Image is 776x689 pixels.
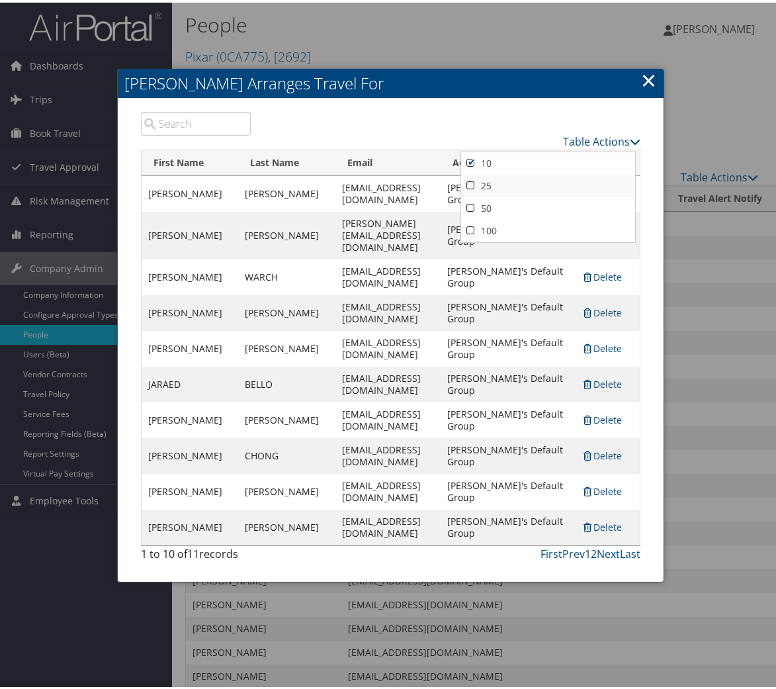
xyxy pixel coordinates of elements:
[238,400,335,436] td: [PERSON_NAME]
[441,471,575,507] td: [PERSON_NAME]'s Default Group
[582,340,622,352] a: Delete
[142,209,238,257] td: [PERSON_NAME]
[461,217,635,240] a: 100
[142,148,238,173] th: First Name: activate to sort column ascending
[238,328,335,364] td: [PERSON_NAME]
[597,544,620,559] a: Next
[335,173,441,209] td: [EMAIL_ADDRESS][DOMAIN_NAME]
[620,544,640,559] a: Last
[441,148,575,173] th: Account/Department: activate to sort column ascending
[335,400,441,436] td: [EMAIL_ADDRESS][DOMAIN_NAME]
[575,148,640,173] th: Actions
[441,173,575,209] td: [PERSON_NAME]'s Default Group
[441,400,575,436] td: [PERSON_NAME]'s Default Group
[142,328,238,364] td: [PERSON_NAME]
[142,173,238,209] td: [PERSON_NAME]
[238,471,335,507] td: [PERSON_NAME]
[142,400,238,436] td: [PERSON_NAME]
[582,375,622,388] a: Delete
[335,293,441,328] td: [EMAIL_ADDRESS][DOMAIN_NAME]
[335,471,441,507] td: [EMAIL_ADDRESS][DOMAIN_NAME]
[563,132,640,146] a: Table Actions
[461,195,635,217] a: 50
[142,507,238,543] td: [PERSON_NAME]
[142,364,238,400] td: JARAED
[335,209,441,257] td: [PERSON_NAME][EMAIL_ADDRESS][DOMAIN_NAME]
[582,268,622,281] a: Delete
[142,257,238,293] td: [PERSON_NAME]
[441,293,575,328] td: [PERSON_NAME]'s Default Group
[441,364,575,400] td: [PERSON_NAME]'s Default Group
[582,447,622,459] a: Delete
[238,209,335,257] td: [PERSON_NAME]
[335,364,441,400] td: [EMAIL_ADDRESS][DOMAIN_NAME]
[142,436,238,471] td: [PERSON_NAME]
[461,172,635,195] a: 25
[335,507,441,543] td: [EMAIL_ADDRESS][DOMAIN_NAME]
[118,66,664,95] h2: [PERSON_NAME] Arranges Travel For
[582,304,622,316] a: Delete
[540,544,562,559] a: First
[441,257,575,293] td: [PERSON_NAME]'s Default Group
[238,364,335,400] td: BELLO
[141,109,251,133] input: Search
[582,518,622,531] a: Delete
[582,482,622,495] a: Delete
[441,328,575,364] td: [PERSON_NAME]'s Default Group
[238,436,335,471] td: CHONG
[238,148,335,173] th: Last Name: activate to sort column ascending
[141,543,251,566] div: 1 to 10 of records
[461,150,635,172] a: 10
[238,507,335,543] td: [PERSON_NAME]
[335,436,441,471] td: [EMAIL_ADDRESS][DOMAIN_NAME]
[142,471,238,507] td: [PERSON_NAME]
[582,411,622,424] a: Delete
[238,257,335,293] td: WARCH
[335,148,441,173] th: Email: activate to sort column ascending
[641,64,656,91] a: Close
[238,173,335,209] td: [PERSON_NAME]
[441,507,575,543] td: [PERSON_NAME]'s Default Group
[335,257,441,293] td: [EMAIL_ADDRESS][DOMAIN_NAME]
[238,293,335,328] td: [PERSON_NAME]
[142,293,238,328] td: [PERSON_NAME]
[187,544,199,559] span: 11
[441,436,575,471] td: [PERSON_NAME]'s Default Group
[562,544,585,559] a: Prev
[441,209,575,257] td: [PERSON_NAME]'s Default Group
[585,544,591,559] a: 1
[335,328,441,364] td: [EMAIL_ADDRESS][DOMAIN_NAME]
[591,544,597,559] a: 2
